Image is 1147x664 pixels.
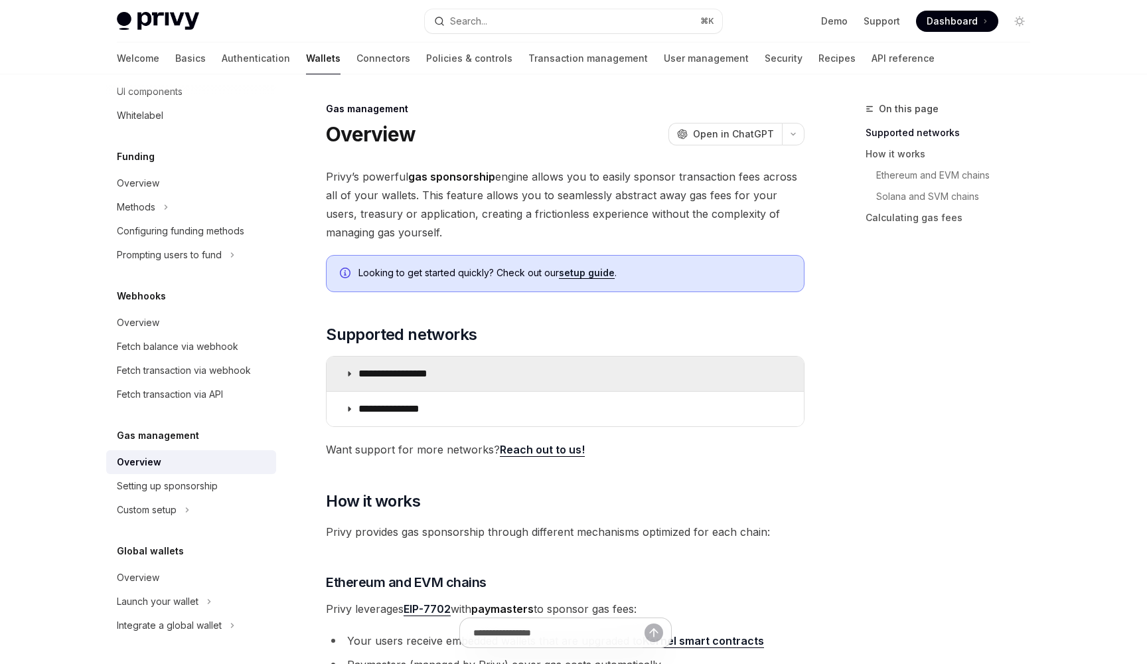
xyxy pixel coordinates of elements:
div: Overview [117,454,161,470]
a: Basics [175,42,206,74]
button: Toggle dark mode [1009,11,1030,32]
a: How it works [866,143,1041,165]
a: Authentication [222,42,290,74]
h1: Overview [326,122,416,146]
strong: paymasters [471,602,534,616]
span: Privy provides gas sponsorship through different mechanisms optimized for each chain: [326,523,804,541]
a: User management [664,42,749,74]
svg: Info [340,268,353,281]
span: Looking to get started quickly? Check out our . [358,266,791,280]
a: Solana and SVM chains [876,186,1041,207]
a: Recipes [818,42,856,74]
a: Demo [821,15,848,28]
span: Open in ChatGPT [693,127,774,141]
span: Dashboard [927,15,978,28]
button: Send message [645,623,663,642]
a: Overview [106,171,276,195]
a: Configuring funding methods [106,219,276,243]
a: Fetch balance via webhook [106,335,276,359]
span: Supported networks [326,324,477,345]
div: Search... [450,13,487,29]
strong: gas sponsorship [408,170,495,183]
h5: Gas management [117,428,199,444]
a: Overview [106,566,276,590]
div: Overview [117,570,159,586]
a: Overview [106,311,276,335]
div: Configuring funding methods [117,223,244,239]
div: Overview [117,175,159,191]
div: Launch your wallet [117,594,198,610]
a: Overview [106,450,276,474]
div: Fetch balance via webhook [117,339,238,355]
a: Connectors [356,42,410,74]
a: Reach out to us! [500,443,585,457]
a: EIP-7702 [404,602,451,616]
a: Welcome [117,42,159,74]
div: Methods [117,199,155,215]
img: light logo [117,12,199,31]
button: Open in ChatGPT [668,123,782,145]
a: Supported networks [866,122,1041,143]
div: Gas management [326,102,804,116]
div: Setting up sponsorship [117,478,218,494]
h5: Webhooks [117,288,166,304]
a: API reference [872,42,935,74]
div: Fetch transaction via API [117,386,223,402]
span: Ethereum and EVM chains [326,573,487,592]
span: Privy’s powerful engine allows you to easily sponsor transaction fees across all of your wallets.... [326,167,804,242]
span: ⌘ K [700,16,714,27]
a: Fetch transaction via API [106,382,276,406]
span: Want support for more networks? [326,440,804,459]
a: Whitelabel [106,104,276,127]
a: Ethereum and EVM chains [876,165,1041,186]
a: Fetch transaction via webhook [106,359,276,382]
div: Integrate a global wallet [117,618,222,633]
div: Custom setup [117,502,177,518]
div: Prompting users to fund [117,247,222,263]
a: Transaction management [528,42,648,74]
div: Overview [117,315,159,331]
a: Support [864,15,900,28]
span: Privy leverages with to sponsor gas fees: [326,600,804,618]
a: Setting up sponsorship [106,474,276,498]
div: Fetch transaction via webhook [117,363,251,378]
h5: Global wallets [117,543,184,559]
a: Calculating gas fees [866,207,1041,228]
a: Policies & controls [426,42,512,74]
a: Wallets [306,42,341,74]
span: On this page [879,101,939,117]
div: Whitelabel [117,108,163,124]
a: setup guide [559,267,615,279]
span: How it works [326,491,420,512]
a: Dashboard [916,11,998,32]
a: Security [765,42,803,74]
button: Search...⌘K [425,9,722,33]
h5: Funding [117,149,155,165]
